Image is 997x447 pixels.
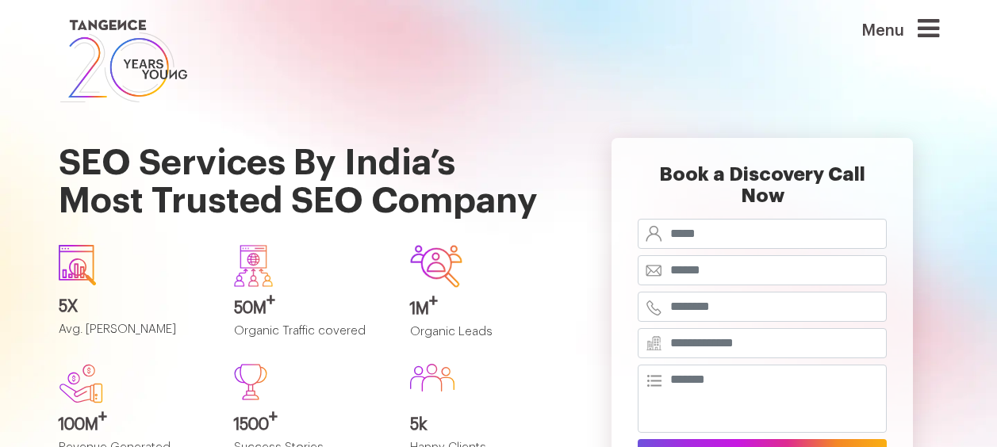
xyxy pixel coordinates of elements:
img: Group-640.svg [234,245,273,286]
img: new.svg [59,364,103,403]
h3: 1M [410,300,562,318]
sup: + [98,409,107,425]
p: Organic Traffic covered [234,325,386,351]
sup: + [269,409,278,425]
h3: 100M [59,416,211,434]
p: Avg. [PERSON_NAME] [59,323,211,350]
img: icon1.svg [59,245,97,285]
sup: + [267,292,275,308]
p: Organic Leads [410,326,562,352]
img: logo SVG [59,16,189,106]
img: Group%20586.svg [410,364,454,392]
h1: SEO Services By India’s Most Trusted SEO Company [59,106,562,232]
img: Group-642.svg [410,245,462,287]
h2: Book a Discovery Call Now [638,164,887,219]
h3: 5X [59,298,211,315]
h3: 50M [234,300,386,317]
h3: 5k [410,416,562,434]
sup: + [429,293,438,309]
h3: 1500 [234,416,386,434]
img: Path%20473.svg [234,364,267,400]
